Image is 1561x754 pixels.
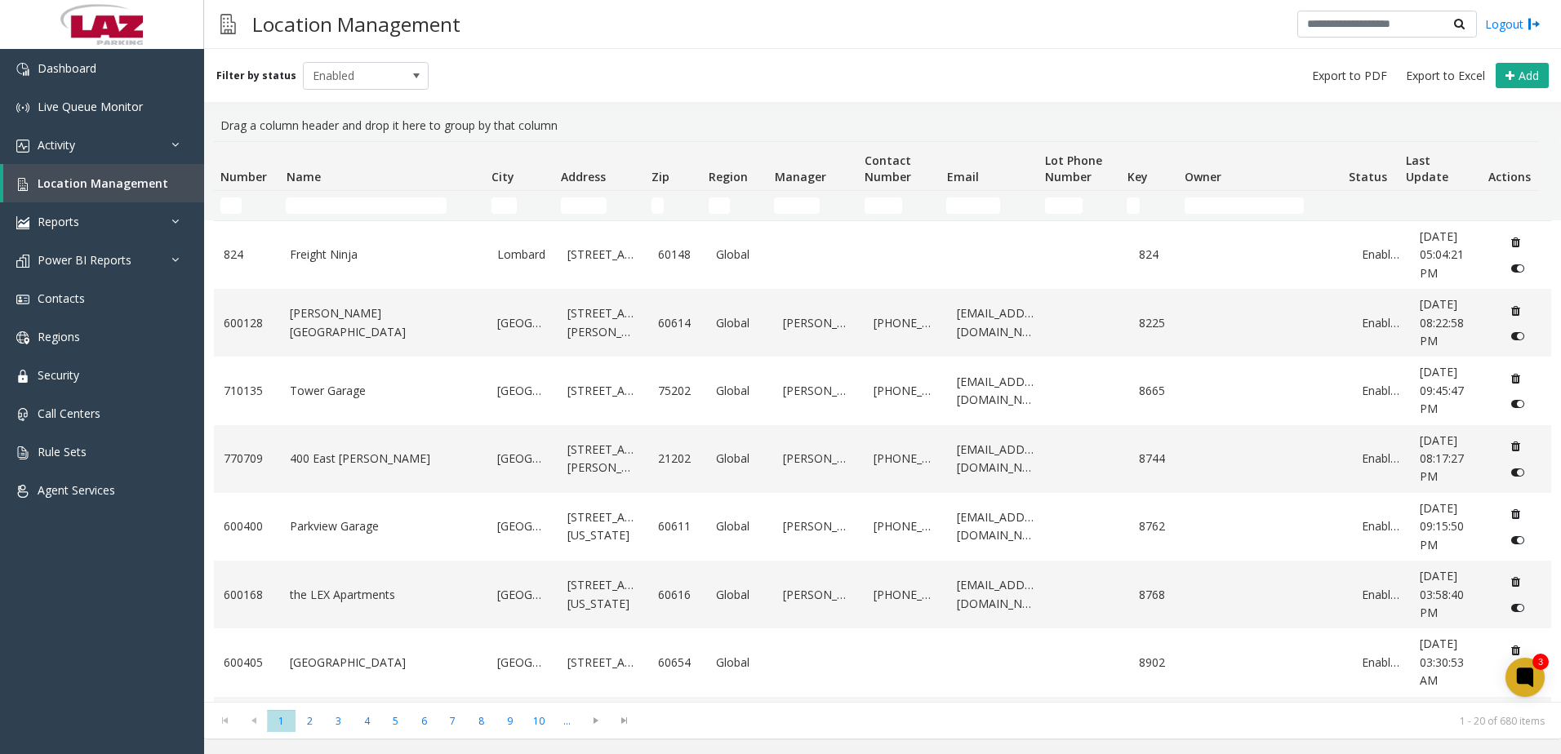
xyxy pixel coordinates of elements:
[290,246,478,264] a: Freight Ninja
[290,654,478,672] a: [GEOGRAPHIC_DATA]
[3,164,204,202] a: Location Management
[287,169,321,184] span: Name
[716,450,763,468] a: Global
[716,654,763,672] a: Global
[567,304,639,341] a: [STREET_ADDRESS][PERSON_NAME]
[16,293,29,306] img: 'icon'
[485,191,554,220] td: City Filter
[1127,197,1140,214] input: Key Filter
[438,710,467,732] span: Page 7
[286,197,447,214] input: Name Filter
[645,191,702,220] td: Zip Filter
[296,710,324,732] span: Page 2
[775,169,826,184] span: Manager
[1120,191,1177,220] td: Key Filter
[1305,64,1394,87] button: Export to PDF
[585,714,607,727] span: Go to the next page
[553,710,581,732] span: Page 11
[16,216,29,229] img: 'icon'
[658,314,696,332] a: 60614
[38,99,143,114] span: Live Queue Monitor
[491,197,517,214] input: City Filter
[1420,568,1464,620] span: [DATE] 03:58:40 PM
[567,576,639,613] a: [STREET_ADDRESS][US_STATE]
[709,169,748,184] span: Region
[652,169,669,184] span: Zip
[1406,68,1485,84] span: Export to Excel
[1420,499,1483,554] a: [DATE] 09:15:50 PM
[214,110,1551,141] div: Drag a column header and drop it here to group by that column
[1185,197,1305,214] input: Owner Filter
[658,586,696,604] a: 60616
[496,710,524,732] span: Page 9
[38,406,100,421] span: Call Centers
[16,408,29,421] img: 'icon'
[16,101,29,114] img: 'icon'
[1420,364,1464,416] span: [DATE] 09:45:47 PM
[1139,586,1177,604] a: 8768
[1038,191,1120,220] td: Lot Phone Number Filter
[491,169,514,184] span: City
[38,329,80,344] span: Regions
[1178,191,1342,220] td: Owner Filter
[1399,64,1492,87] button: Export to Excel
[16,255,29,268] img: 'icon'
[1362,654,1400,672] a: Enabled
[658,654,696,672] a: 60654
[497,314,548,332] a: [GEOGRAPHIC_DATA]
[1139,382,1177,400] a: 8665
[1503,229,1529,255] button: Delete
[16,485,29,498] img: 'icon'
[214,191,279,220] td: Number Filter
[38,137,75,153] span: Activity
[1482,191,1539,220] td: Actions Filter
[1342,142,1399,191] th: Status
[1528,16,1541,33] img: logout
[1045,153,1102,184] span: Lot Phone Number
[1485,16,1541,33] a: Logout
[783,517,855,535] a: [PERSON_NAME]
[783,314,855,332] a: [PERSON_NAME]
[290,517,478,535] a: Parkview Garage
[940,191,1038,220] td: Email Filter
[716,517,763,535] a: Global
[1420,500,1464,552] span: [DATE] 09:15:50 PM
[224,246,270,264] a: 824
[946,197,1000,214] input: Email Filter
[38,291,85,306] span: Contacts
[1362,450,1400,468] a: Enabled
[567,246,639,264] a: [STREET_ADDRESS]
[1496,63,1549,89] button: Add
[1139,450,1177,468] a: 8744
[865,197,902,214] input: Contact Number Filter
[957,576,1037,613] a: [EMAIL_ADDRESS][DOMAIN_NAME]
[497,450,548,468] a: [GEOGRAPHIC_DATA]
[497,517,548,535] a: [GEOGRAPHIC_DATA]
[774,197,820,214] input: Manager Filter
[1519,68,1539,83] span: Add
[220,4,236,44] img: pageIcon
[702,191,767,220] td: Region Filter
[554,191,645,220] td: Address Filter
[220,169,267,184] span: Number
[716,382,763,400] a: Global
[567,508,639,545] a: [STREET_ADDRESS][US_STATE]
[613,714,635,727] span: Go to the last page
[1420,296,1464,348] span: [DATE] 08:22:58 PM
[767,191,858,220] td: Manager Filter
[783,450,855,468] a: [PERSON_NAME]
[1482,142,1539,191] th: Actions
[1406,153,1448,184] span: Last Update
[224,586,270,604] a: 600168
[1185,169,1221,184] span: Owner
[1503,636,1529,663] button: Delete
[304,63,403,89] span: Enabled
[783,586,855,604] a: [PERSON_NAME]
[1139,314,1177,332] a: 8225
[220,197,242,214] input: Number Filter
[1503,569,1529,595] button: Delete
[244,4,469,44] h3: Location Management
[290,586,478,604] a: the LEX Apartments
[1420,228,1464,281] span: [DATE] 05:04:21 PM
[1420,636,1464,688] span: [DATE] 03:30:53 AM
